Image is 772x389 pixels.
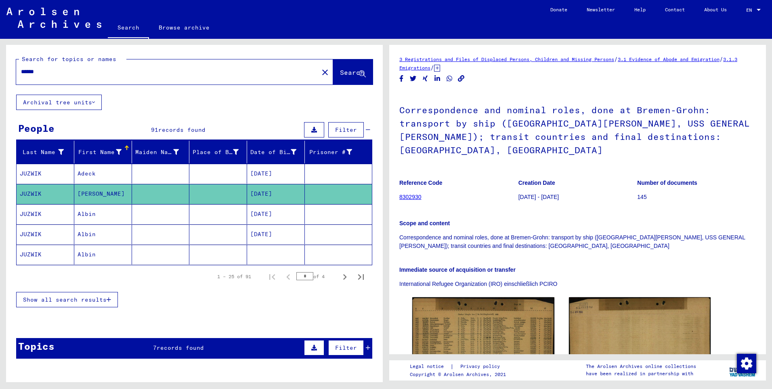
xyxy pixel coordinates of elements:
[247,224,305,244] mat-cell: [DATE]
[399,280,756,288] p: International Refugee Organization (IRO) einschließlich PCIRO
[317,64,333,80] button: Clear
[23,296,107,303] span: Show all search results
[158,126,206,133] span: records found
[74,224,132,244] mat-cell: Albin
[445,74,454,84] button: Share on WhatsApp
[16,292,118,307] button: Show all search results
[337,268,353,285] button: Next page
[264,268,280,285] button: First page
[132,141,190,163] mat-header-cell: Maiden Name
[189,141,247,163] mat-header-cell: Place of Birth
[618,56,720,62] a: 3.1 Evidence of Abode and Emigration
[518,193,637,201] p: [DATE] - [DATE]
[135,148,179,156] div: Maiden Name
[399,194,422,200] a: 8302930
[18,339,55,353] div: Topics
[399,266,516,273] b: Immediate source of acquisition or transfer
[410,362,450,371] a: Legal notice
[217,273,251,280] div: 1 – 25 of 91
[17,224,74,244] mat-cell: JUZWIK
[153,344,157,351] span: 7
[78,148,122,156] div: First Name
[457,74,466,84] button: Copy link
[280,268,296,285] button: Previous page
[135,146,189,159] div: Maiden Name
[399,233,756,250] p: Correspondence and nominal roles, done at Bremen-Grohn: transport by ship ([GEOGRAPHIC_DATA][PERS...
[20,146,74,159] div: Last Name
[151,126,158,133] span: 91
[340,68,364,76] span: Search
[17,245,74,264] mat-cell: JUZWIK
[637,193,756,201] p: 145
[16,95,102,110] button: Archival tree units
[308,148,352,156] div: Prisoner #
[308,146,362,159] div: Prisoner #
[569,297,711,388] img: 002.jpg
[353,268,369,285] button: Last page
[17,141,74,163] mat-header-cell: Last Name
[20,148,64,156] div: Last Name
[157,344,204,351] span: records found
[17,184,74,204] mat-cell: JUZWIK
[6,8,101,28] img: Arolsen_neg.svg
[328,340,364,355] button: Filter
[328,122,364,137] button: Filter
[399,91,756,167] h1: Correspondence and nominal roles, done at Bremen-Grohn: transport by ship ([GEOGRAPHIC_DATA][PERS...
[433,74,442,84] button: Share on LinkedIn
[637,180,697,186] b: Number of documents
[410,362,510,371] div: |
[737,354,756,373] img: Change consent
[454,362,510,371] a: Privacy policy
[746,7,755,13] span: EN
[586,370,696,377] p: have been realized in partnership with
[397,74,406,84] button: Share on Facebook
[410,371,510,378] p: Copyright © Arolsen Archives, 2021
[74,164,132,184] mat-cell: Adeck
[74,141,132,163] mat-header-cell: First Name
[247,141,305,163] mat-header-cell: Date of Birth
[430,64,434,71] span: /
[193,148,239,156] div: Place of Birth
[296,273,337,280] div: of 4
[193,146,249,159] div: Place of Birth
[421,74,430,84] button: Share on Xing
[399,56,614,62] a: 3 Registrations and Files of Displaced Persons, Children and Missing Persons
[728,360,758,380] img: yv_logo.png
[247,204,305,224] mat-cell: [DATE]
[335,126,357,133] span: Filter
[108,18,149,39] a: Search
[412,297,554,388] img: 001.jpg
[518,180,555,186] b: Creation Date
[22,55,116,63] mat-label: Search for topics or names
[320,68,330,77] mat-icon: close
[149,18,219,37] a: Browse archive
[18,121,55,135] div: People
[250,146,306,159] div: Date of Birth
[247,184,305,204] mat-cell: [DATE]
[17,164,74,184] mat-cell: JUZWIK
[305,141,372,163] mat-header-cell: Prisoner #
[78,146,132,159] div: First Name
[250,148,296,156] div: Date of Birth
[720,55,723,63] span: /
[335,344,357,351] span: Filter
[247,164,305,184] mat-cell: [DATE]
[614,55,618,63] span: /
[399,220,450,226] b: Scope and content
[333,59,373,85] button: Search
[74,245,132,264] mat-cell: Albin
[399,180,443,186] b: Reference Code
[409,74,417,84] button: Share on Twitter
[586,363,696,370] p: The Arolsen Archives online collections
[74,204,132,224] mat-cell: Albin
[74,184,132,204] mat-cell: [PERSON_NAME]
[17,204,74,224] mat-cell: JUZWIK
